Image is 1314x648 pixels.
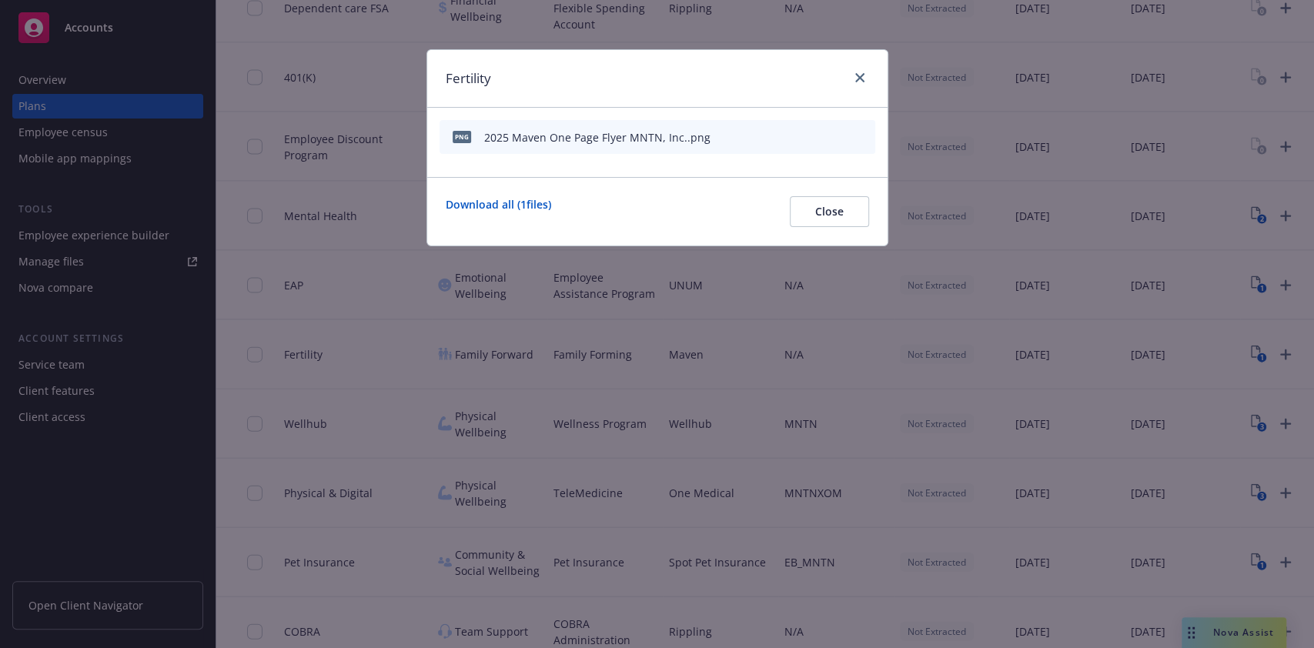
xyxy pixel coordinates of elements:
button: download file [806,129,818,145]
h1: Fertility [446,68,491,89]
span: Close [815,204,844,219]
a: Download all ( 1 files) [446,196,551,227]
div: 2025 Maven One Page Flyer MNTN, Inc..png [484,129,710,145]
button: Close [790,196,869,227]
span: png [453,131,471,142]
button: archive file [857,129,869,145]
a: close [851,68,869,87]
button: preview file [831,129,844,145]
